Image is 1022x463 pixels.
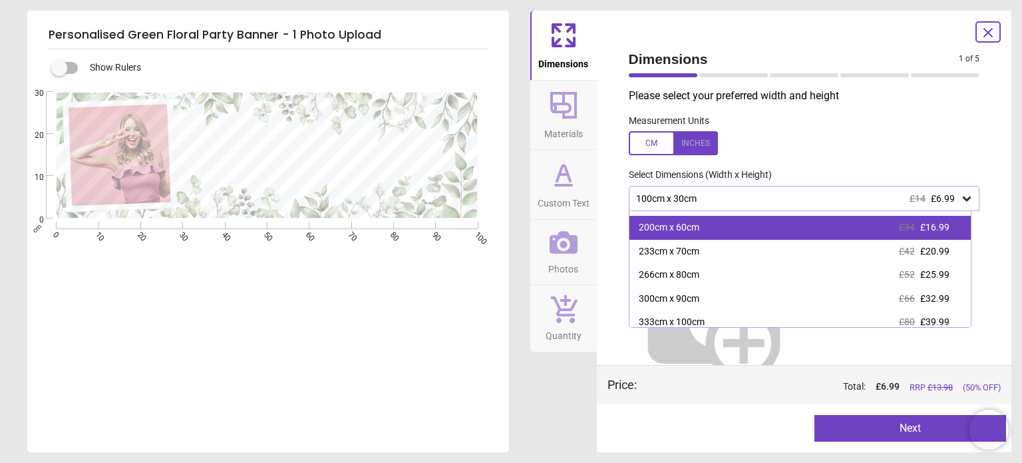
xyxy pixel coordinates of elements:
span: £6.99 [931,193,955,204]
span: £39.99 [920,316,949,327]
span: 1 of 5 [959,53,979,65]
button: Quantity [530,285,597,352]
div: Show Rulers [59,60,509,76]
div: 200cm x 60cm [639,221,699,234]
span: £25.99 [920,269,949,280]
div: 333cm x 100cm [639,316,705,329]
span: Dimensions [629,49,959,69]
label: Select Dimensions (Width x Height) [618,169,772,182]
h5: Personalised Green Floral Party Banner - 1 Photo Upload [49,21,488,49]
p: Please select your preferred width and height [629,89,991,103]
span: (50% OFF) [963,382,1001,394]
span: 6.99 [881,381,900,392]
div: 233cm x 70cm [639,245,699,258]
span: Quantity [546,323,582,343]
span: £ [876,380,900,394]
span: £80 [899,316,915,327]
span: Photos [548,256,578,276]
div: Price : [607,376,637,393]
span: RRP [910,382,953,394]
button: Custom Text [530,150,597,219]
button: Next [814,415,1006,442]
div: 100cm x 30cm [635,193,961,205]
span: £66 [899,293,915,304]
span: £52 [899,269,915,280]
span: £20.99 [920,246,949,256]
button: Materials [530,81,597,150]
span: Custom Text [538,191,590,211]
span: £34 [899,222,915,232]
label: Measurement Units [629,115,709,128]
div: 266cm x 80cm [639,268,699,282]
span: Dimensions [538,51,588,71]
span: Materials [544,121,583,141]
span: £32.99 [920,293,949,304]
span: £14 [910,193,926,204]
button: Photos [530,220,597,285]
span: 20 [19,130,44,141]
span: £ 13.98 [928,382,953,392]
span: £42 [899,246,915,256]
button: Dimensions [530,11,597,80]
span: £16.99 [920,222,949,232]
span: 10 [19,172,44,183]
div: Total: [657,380,1001,394]
span: 0 [19,215,44,226]
iframe: Brevo live chat [969,410,1009,450]
span: 30 [19,88,44,99]
div: 300cm x 90cm [639,292,699,306]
